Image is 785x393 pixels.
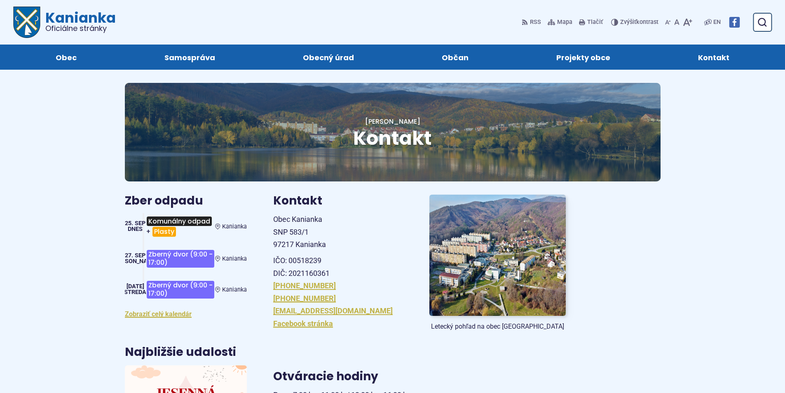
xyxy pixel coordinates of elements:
span: kontrast [620,19,658,26]
span: EN [713,17,721,27]
h3: Najbližšie udalosti [125,346,236,359]
span: Oficiálne stránky [45,25,116,32]
a: Logo Kanianka, prejsť na domovskú stránku. [13,7,116,38]
a: [PERSON_NAME] [365,117,420,126]
p: IČO: 00518239 DIČ: 2021160361 [273,254,410,280]
span: Plasty [152,227,176,236]
span: Dnes [128,226,143,233]
a: Obec [20,45,112,70]
h3: + [146,213,215,240]
span: streda [124,289,146,296]
a: Kontakt [663,45,765,70]
span: Zberný dvor (9:00 - 17:00) [147,281,214,299]
span: Kanianka [40,11,116,32]
a: Projekty obce [521,45,646,70]
a: RSS [522,14,543,31]
span: Kontakt [698,45,729,70]
a: Obecný úrad [267,45,389,70]
span: Kanianka [222,255,247,262]
span: Obecný úrad [303,45,354,70]
span: Samospráva [164,45,215,70]
span: Zberný dvor (9:00 - 17:00) [147,250,214,268]
button: Zvýšiťkontrast [611,14,660,31]
a: [EMAIL_ADDRESS][DOMAIN_NAME] [273,306,393,315]
span: [PERSON_NAME] [112,258,158,265]
button: Zväčšiť veľkosť písma [681,14,694,31]
button: Tlačiť [577,14,605,31]
h3: Otváracie hodiny [273,370,566,383]
a: Samospráva [129,45,251,70]
span: Projekty obce [556,45,610,70]
span: 27. sep [125,252,145,259]
button: Zmenšiť veľkosť písma [663,14,673,31]
span: Komunálny odpad [147,217,212,226]
img: Prejsť na domovskú stránku [13,7,40,38]
span: Mapa [557,17,572,27]
span: Kanianka [222,286,247,293]
h3: Zber odpadu [125,195,247,207]
a: Občan [406,45,504,70]
a: [PHONE_NUMBER] [273,281,336,290]
a: Komunálny odpad+Plasty Kanianka 25. sep Dnes [125,213,247,240]
button: Nastaviť pôvodnú veľkosť písma [673,14,681,31]
a: [PHONE_NUMBER] [273,294,336,303]
span: RSS [530,17,541,27]
span: Zvýšiť [620,19,636,26]
span: Kanianka [222,223,247,230]
span: Tlačiť [587,19,603,26]
a: Facebook stránka [273,319,333,328]
a: Mapa [546,14,574,31]
a: Zberný dvor (9:00 - 17:00) Kanianka 27. sep [PERSON_NAME] [125,247,247,271]
span: Obec Kanianka SNP 583/1 97217 Kanianka [273,215,326,249]
span: 25. sep [125,220,145,227]
a: EN [712,17,722,27]
span: Obec [56,45,77,70]
h3: Kontakt [273,195,410,207]
span: [DATE] [127,283,144,290]
figcaption: Letecký pohľad na obec [GEOGRAPHIC_DATA] [429,322,566,331]
a: Zobraziť celý kalendár [125,310,192,318]
span: Občan [442,45,469,70]
img: Prejsť na Facebook stránku [729,17,740,28]
span: Kontakt [353,125,432,151]
a: Zberný dvor (9:00 - 17:00) Kanianka [DATE] streda [125,278,247,302]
